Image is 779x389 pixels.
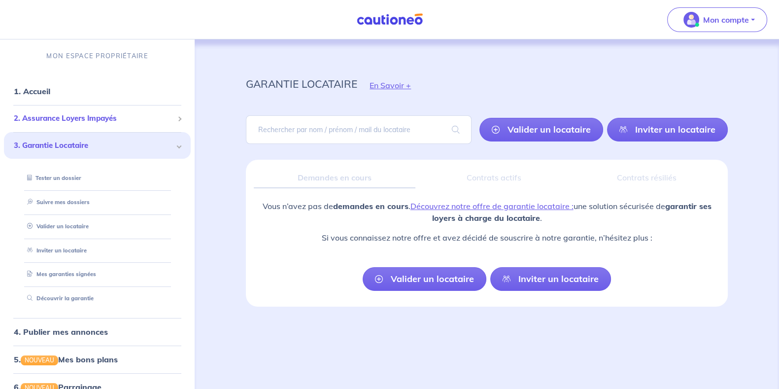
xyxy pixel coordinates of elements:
div: Inviter un locataire [16,243,179,259]
button: illu_account_valid_menu.svgMon compte [667,7,767,32]
div: 5.NOUVEAUMes bons plans [4,350,191,369]
p: Si vous connaissez notre offre et avez décidé de souscrire à notre garantie, n’hésitez plus : [254,232,720,244]
div: Suivre mes dossiers [16,194,179,211]
input: Rechercher par nom / prénom / mail du locataire [246,115,472,144]
div: Valider un locataire [16,218,179,235]
div: 4. Publier mes annonces [4,322,191,342]
a: 4. Publier mes annonces [14,327,108,337]
div: 3. Garantie Locataire [4,132,191,159]
button: En Savoir + [357,71,423,100]
p: MON ESPACE PROPRIÉTAIRE [46,51,148,61]
p: Mon compte [703,14,749,26]
a: Inviter un locataire [23,247,87,254]
span: 3. Garantie Locataire [14,140,173,151]
img: illu_account_valid_menu.svg [683,12,699,28]
a: Suivre mes dossiers [23,199,90,206]
div: Découvrir la garantie [16,290,179,307]
a: Valider un locataire [23,223,89,230]
span: 2. Assurance Loyers Impayés [14,113,173,124]
strong: demandes en cours [333,201,408,211]
a: Tester un dossier [23,175,81,181]
a: Inviter un locataire [490,267,611,291]
img: Cautioneo [353,13,427,26]
a: Mes garanties signées [23,271,96,278]
p: Vous n’avez pas de . une solution sécurisée de . [254,200,720,224]
a: Valider un locataire [479,118,603,141]
div: 1. Accueil [4,81,191,101]
a: Découvrez notre offre de garantie locataire : [410,201,574,211]
p: garantie locataire [246,75,357,93]
a: 5.NOUVEAUMes bons plans [14,354,118,364]
div: 2. Assurance Loyers Impayés [4,109,191,128]
a: 1. Accueil [14,86,50,96]
a: Découvrir la garantie [23,295,94,302]
a: Valider un locataire [363,267,486,291]
span: search [440,116,472,143]
a: Inviter un locataire [607,118,728,141]
div: Mes garanties signées [16,266,179,283]
div: Tester un dossier [16,170,179,186]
